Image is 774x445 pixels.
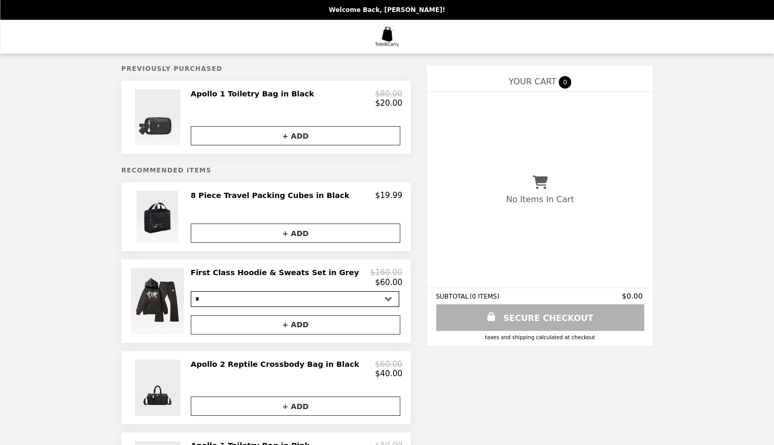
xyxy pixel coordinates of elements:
[191,268,363,277] h2: First Class Hoodie & Sweats Set in Grey
[506,194,574,204] p: No Items In Cart
[191,360,363,369] h2: Apollo 2 Reptile Crossbody Bag in Black
[135,360,183,416] img: Apollo 2 Reptile Crossbody Bag in Black
[131,268,187,334] img: First Class Hoodie & Sweats Set in Grey
[375,369,403,378] p: $40.00
[436,335,644,340] div: Taxes and Shipping calculated at checkout
[191,224,400,243] button: + ADD
[191,126,400,145] button: + ADD
[622,292,644,300] span: $0.00
[375,89,403,98] p: $80.00
[191,291,399,307] select: Select a product variant
[191,397,400,416] button: + ADD
[436,293,470,300] span: SUBTOTAL
[121,65,411,72] h5: Previously Purchased
[375,98,403,108] p: $20.00
[375,278,403,287] p: $60.00
[373,26,402,47] img: Brand Logo
[135,89,183,145] img: Apollo 1 Toiletry Bag in Black
[191,315,400,335] button: + ADD
[370,268,402,277] p: $160.00
[191,89,318,98] h2: Apollo 1 Toiletry Bag in Black
[329,6,445,14] p: Welcome Back, [PERSON_NAME]!
[121,167,411,174] h5: Recommended Items
[470,293,499,300] span: ( 0 ITEMS )
[137,191,181,243] img: 8 Piece Travel Packing Cubes in Black
[375,191,403,200] p: $19.99
[559,76,571,89] span: 0
[191,191,354,200] h2: 8 Piece Travel Packing Cubes in Black
[509,77,556,86] span: YOUR CART
[375,360,403,369] p: $60.00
